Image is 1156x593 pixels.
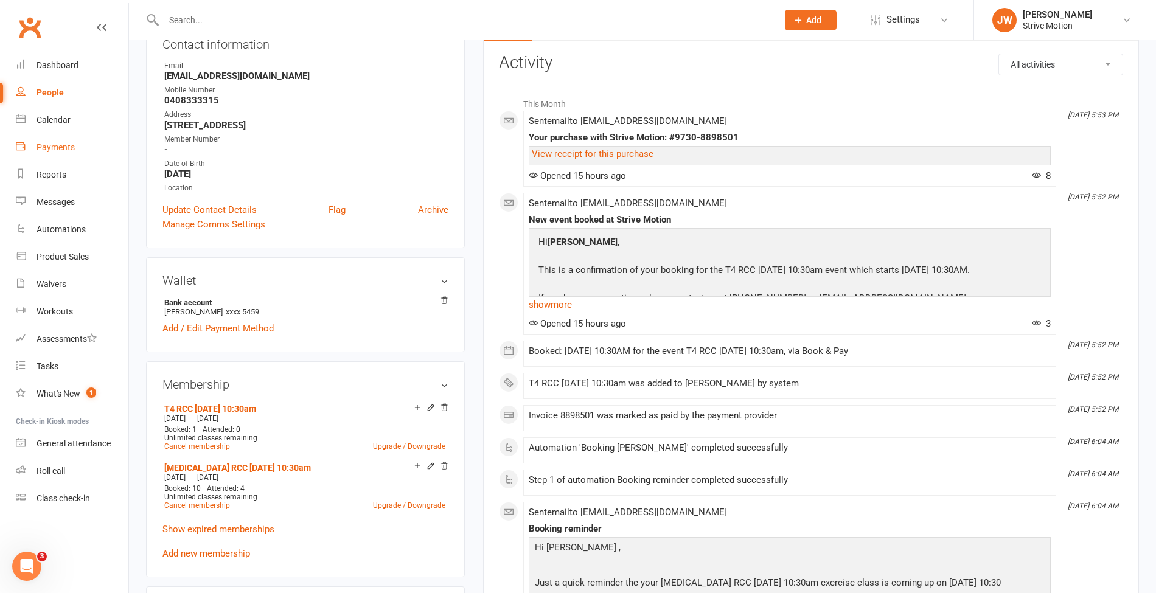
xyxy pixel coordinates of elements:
[197,473,218,482] span: [DATE]
[1068,193,1118,201] i: [DATE] 5:52 PM
[164,414,186,423] span: [DATE]
[529,198,727,209] span: Sent email to [EMAIL_ADDRESS][DOMAIN_NAME]
[37,115,71,125] div: Calendar
[37,88,64,97] div: People
[197,414,218,423] span: [DATE]
[164,442,230,451] a: Cancel membership
[164,144,448,155] strong: -
[164,168,448,179] strong: [DATE]
[532,148,653,159] a: View receipt for this purchase
[886,6,920,33] span: Settings
[164,501,230,510] a: Cancel membership
[16,298,128,325] a: Workouts
[37,197,75,207] div: Messages
[37,439,111,448] div: General attendance
[162,378,448,391] h3: Membership
[37,466,65,476] div: Roll call
[164,71,448,81] strong: [EMAIL_ADDRESS][DOMAIN_NAME]
[1068,405,1118,414] i: [DATE] 5:52 PM
[418,203,448,217] a: Archive
[1068,470,1118,478] i: [DATE] 6:04 AM
[164,493,257,501] span: Unlimited classes remaining
[162,217,265,232] a: Manage Comms Settings
[992,8,1017,32] div: JW
[529,116,727,127] span: Sent email to [EMAIL_ADDRESS][DOMAIN_NAME]
[37,279,66,289] div: Waivers
[164,463,311,473] a: [MEDICAL_DATA] RCC [DATE] 10:30am
[16,216,128,243] a: Automations
[161,473,448,482] div: —
[164,134,448,145] div: Member Number
[529,378,1051,389] div: T4 RCC [DATE] 10:30am was added to [PERSON_NAME] by system
[535,235,973,252] p: Hi ,
[164,60,448,72] div: Email
[162,321,274,336] a: Add / Edit Payment Method
[164,109,448,120] div: Address
[373,501,445,510] a: Upgrade / Downgrade
[37,334,97,344] div: Assessments
[164,473,186,482] span: [DATE]
[16,325,128,353] a: Assessments
[806,15,821,25] span: Add
[162,548,250,559] a: Add new membership
[37,224,86,234] div: Automations
[16,52,128,79] a: Dashboard
[529,475,1051,485] div: Step 1 of automation Booking reminder completed successfully
[529,443,1051,453] div: Automation 'Booking [PERSON_NAME]' completed successfully
[164,182,448,194] div: Location
[16,243,128,271] a: Product Sales
[226,307,259,316] span: xxxx 5459
[16,485,128,512] a: Class kiosk mode
[164,120,448,131] strong: [STREET_ADDRESS]
[37,60,78,70] div: Dashboard
[529,170,626,181] span: Opened 15 hours ago
[1023,9,1092,20] div: [PERSON_NAME]
[1068,373,1118,381] i: [DATE] 5:52 PM
[1032,318,1051,329] span: 3
[548,237,618,248] strong: [PERSON_NAME]
[162,33,448,51] h3: Contact information
[164,484,201,493] span: Booked: 10
[329,203,346,217] a: Flag
[16,161,128,189] a: Reports
[1023,20,1092,31] div: Strive Motion
[164,404,256,414] a: T4 RCC [DATE] 10:30am
[529,215,1051,225] div: New event booked at Strive Motion
[164,95,448,106] strong: 0408333315
[1068,502,1118,510] i: [DATE] 6:04 AM
[785,10,837,30] button: Add
[16,271,128,298] a: Waivers
[16,134,128,161] a: Payments
[37,552,47,561] span: 3
[16,79,128,106] a: People
[162,203,257,217] a: Update Contact Details
[12,552,41,581] iframe: Intercom live chat
[499,91,1123,111] li: This Month
[16,189,128,216] a: Messages
[164,298,442,307] strong: Bank account
[37,142,75,152] div: Payments
[1068,111,1118,119] i: [DATE] 5:53 PM
[499,54,1123,72] h3: Activity
[529,133,1051,143] div: Your purchase with Strive Motion: #9730-8898501
[535,291,973,308] p: If you have any questions please contact us at [PHONE_NUMBER] or [EMAIL_ADDRESS][DOMAIN_NAME].
[16,457,128,485] a: Roll call
[529,411,1051,421] div: Invoice 8898501 was marked as paid by the payment provider
[160,12,769,29] input: Search...
[203,425,240,434] span: Attended: 0
[37,170,66,179] div: Reports
[535,263,973,280] p: This is a confirmation of your booking for the T4 RCC [DATE] 10:30am event which starts [DATE] 10...
[161,414,448,423] div: —
[15,12,45,43] a: Clubworx
[16,430,128,457] a: General attendance kiosk mode
[16,106,128,134] a: Calendar
[37,493,90,503] div: Class check-in
[164,434,257,442] span: Unlimited classes remaining
[529,507,727,518] span: Sent email to [EMAIL_ADDRESS][DOMAIN_NAME]
[37,307,73,316] div: Workouts
[529,296,1051,313] a: show more
[1068,341,1118,349] i: [DATE] 5:52 PM
[529,318,626,329] span: Opened 15 hours ago
[529,524,1051,534] div: Booking reminder
[1068,437,1118,446] i: [DATE] 6:04 AM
